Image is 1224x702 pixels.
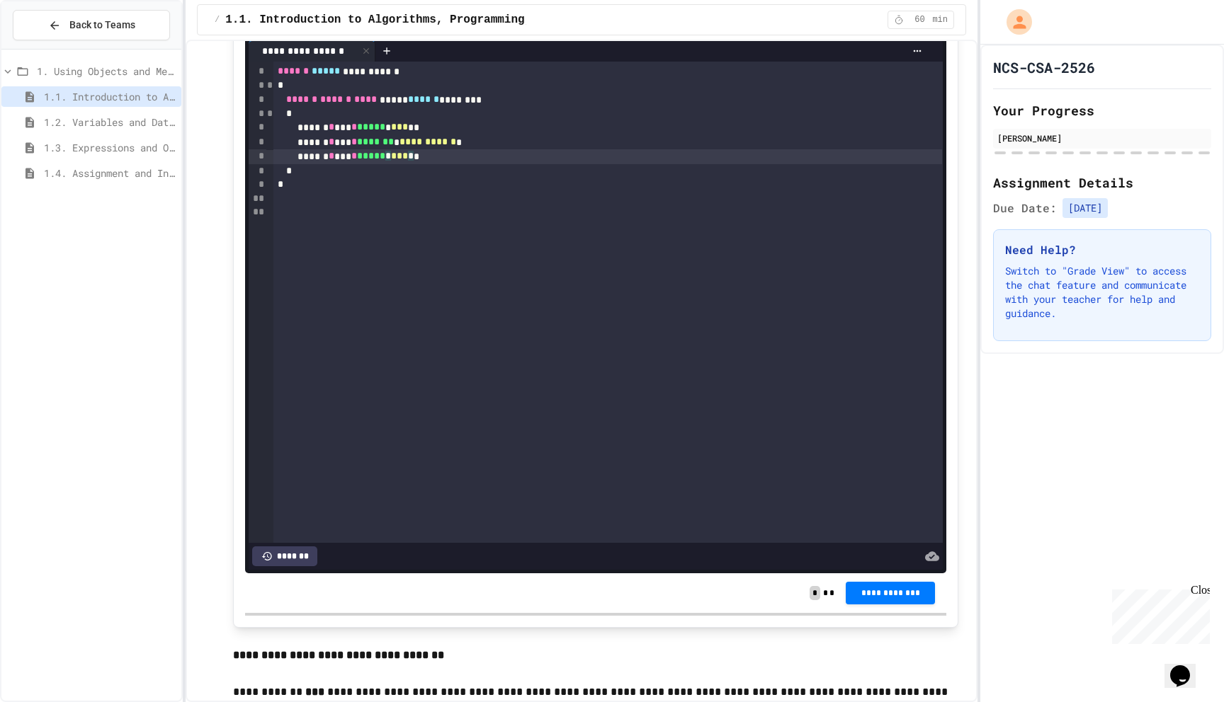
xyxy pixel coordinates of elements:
h2: Assignment Details [993,173,1211,192]
span: 60 [908,14,931,25]
span: 1.2. Variables and Data Types [44,115,176,130]
span: 1.1. Introduction to Algorithms, Programming, and Compilers [44,89,176,104]
div: My Account [992,6,1036,38]
span: Due Date: [993,200,1057,217]
span: 1. Using Objects and Methods [37,64,176,79]
span: [DATE] [1062,198,1108,218]
span: / [215,14,220,25]
span: min [932,14,948,25]
h2: Your Progress [993,100,1211,120]
div: Chat with us now!Close [6,6,98,90]
span: 1.4. Assignment and Input [44,166,176,180]
button: Back to Teams [13,10,170,40]
div: [PERSON_NAME] [997,132,1207,144]
span: 1.1. Introduction to Algorithms, Programming, and Compilers [225,11,627,28]
iframe: chat widget [1164,645,1210,688]
span: Back to Teams [69,18,135,33]
p: Switch to "Grade View" to access the chat feature and communicate with your teacher for help and ... [1005,264,1199,321]
span: 1.3. Expressions and Output [New] [44,140,176,155]
h3: Need Help? [1005,241,1199,258]
iframe: chat widget [1106,584,1210,644]
h1: NCS-CSA-2526 [993,57,1095,77]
